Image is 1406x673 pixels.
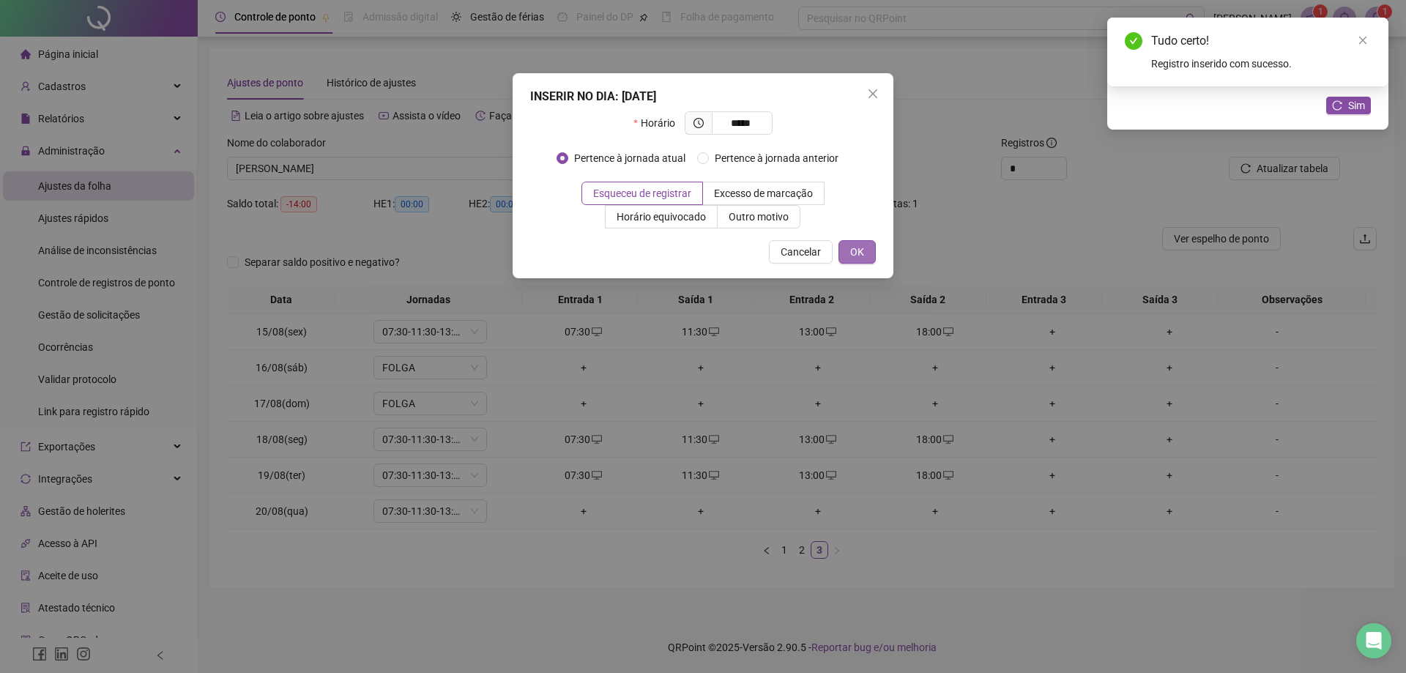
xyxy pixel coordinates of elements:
[530,88,876,105] div: INSERIR NO DIA : [DATE]
[714,187,813,199] span: Excesso de marcação
[1151,56,1371,72] div: Registro inserido com sucesso.
[1358,35,1368,45] span: close
[1125,32,1142,50] span: check-circle
[709,150,844,166] span: Pertence à jornada anterior
[850,244,864,260] span: OK
[617,211,706,223] span: Horário equivocado
[568,150,691,166] span: Pertence à jornada atual
[1355,32,1371,48] a: Close
[781,244,821,260] span: Cancelar
[861,82,885,105] button: Close
[693,118,704,128] span: clock-circle
[1356,623,1391,658] div: Open Intercom Messenger
[633,111,684,135] label: Horário
[838,240,876,264] button: OK
[1326,97,1371,114] button: Sim
[1348,97,1365,114] span: Sim
[1332,100,1342,111] span: reload
[593,187,691,199] span: Esqueceu de registrar
[1151,32,1371,50] div: Tudo certo!
[867,88,879,100] span: close
[769,240,833,264] button: Cancelar
[729,211,789,223] span: Outro motivo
